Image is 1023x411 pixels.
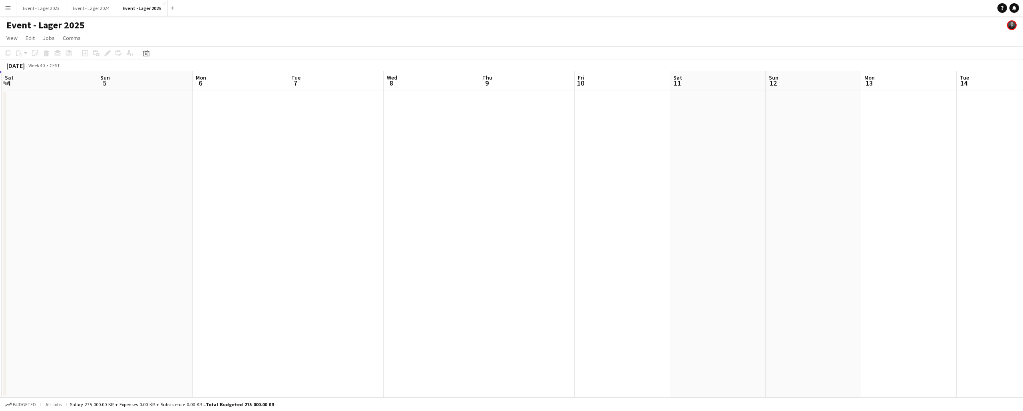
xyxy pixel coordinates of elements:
[578,74,584,81] span: Fri
[672,78,682,88] span: 11
[6,19,85,31] h1: Event - Lager 2025
[13,402,36,407] span: Budgeted
[291,74,301,81] span: Tue
[43,34,55,42] span: Jobs
[769,74,778,81] span: Sun
[481,78,492,88] span: 9
[40,33,58,43] a: Jobs
[387,74,397,81] span: Wed
[66,0,116,16] button: Event - Lager 2024
[16,0,66,16] button: Event - Lager 2023
[577,78,584,88] span: 10
[960,74,969,81] span: Tue
[196,74,206,81] span: Mon
[26,34,35,42] span: Edit
[60,33,84,43] a: Comms
[6,62,25,70] div: [DATE]
[290,78,301,88] span: 7
[100,74,110,81] span: Sun
[768,78,778,88] span: 12
[5,74,14,81] span: Sat
[386,78,397,88] span: 8
[70,401,274,407] div: Salary 275 000.00 KR + Expenses 0.00 KR + Subsistence 0.00 KR =
[4,400,37,409] button: Budgeted
[116,0,168,16] button: Event - Lager 2025
[22,33,38,43] a: Edit
[63,34,81,42] span: Comms
[863,78,875,88] span: 13
[1007,20,1017,30] app-user-avatar: Kemal Buljubasic
[3,33,21,43] a: View
[864,74,875,81] span: Mon
[44,401,63,407] span: All jobs
[206,401,274,407] span: Total Budgeted 275 000.00 KR
[26,62,46,68] span: Week 40
[6,34,18,42] span: View
[195,78,206,88] span: 6
[482,74,492,81] span: Thu
[50,62,60,68] div: CEST
[99,78,110,88] span: 5
[959,78,969,88] span: 14
[673,74,682,81] span: Sat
